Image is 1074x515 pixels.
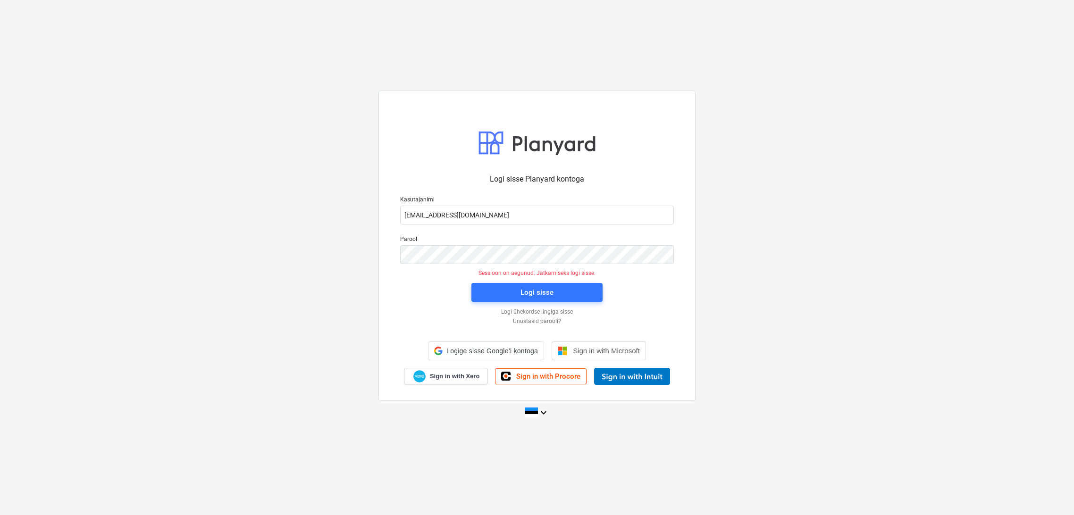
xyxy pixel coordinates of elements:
p: Logi sisse Planyard kontoga [400,174,674,185]
input: Kasutajanimi [400,206,674,224]
span: Sign in with Xero [430,372,479,381]
div: Logi sisse [520,286,554,299]
a: Logi ühekordse lingiga sisse [395,308,679,316]
p: Kasutajanimi [400,196,674,206]
span: Sign in with Microsoft [573,347,640,355]
img: Microsoft logo [558,346,567,356]
button: Logi sisse [471,283,603,302]
i: keyboard_arrow_down [538,407,549,418]
span: Logige sisse Google’i kontoga [446,347,538,355]
a: Unustasid parooli? [395,318,679,325]
img: Xero logo [413,370,426,383]
p: Sessioon on aegunud. Jätkamiseks logi sisse. [394,270,680,277]
a: Sign in with Procore [495,368,587,384]
div: Logige sisse Google’i kontoga [428,341,544,360]
p: Parool [400,236,674,245]
a: Sign in with Xero [404,368,488,384]
span: Sign in with Procore [516,372,580,381]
